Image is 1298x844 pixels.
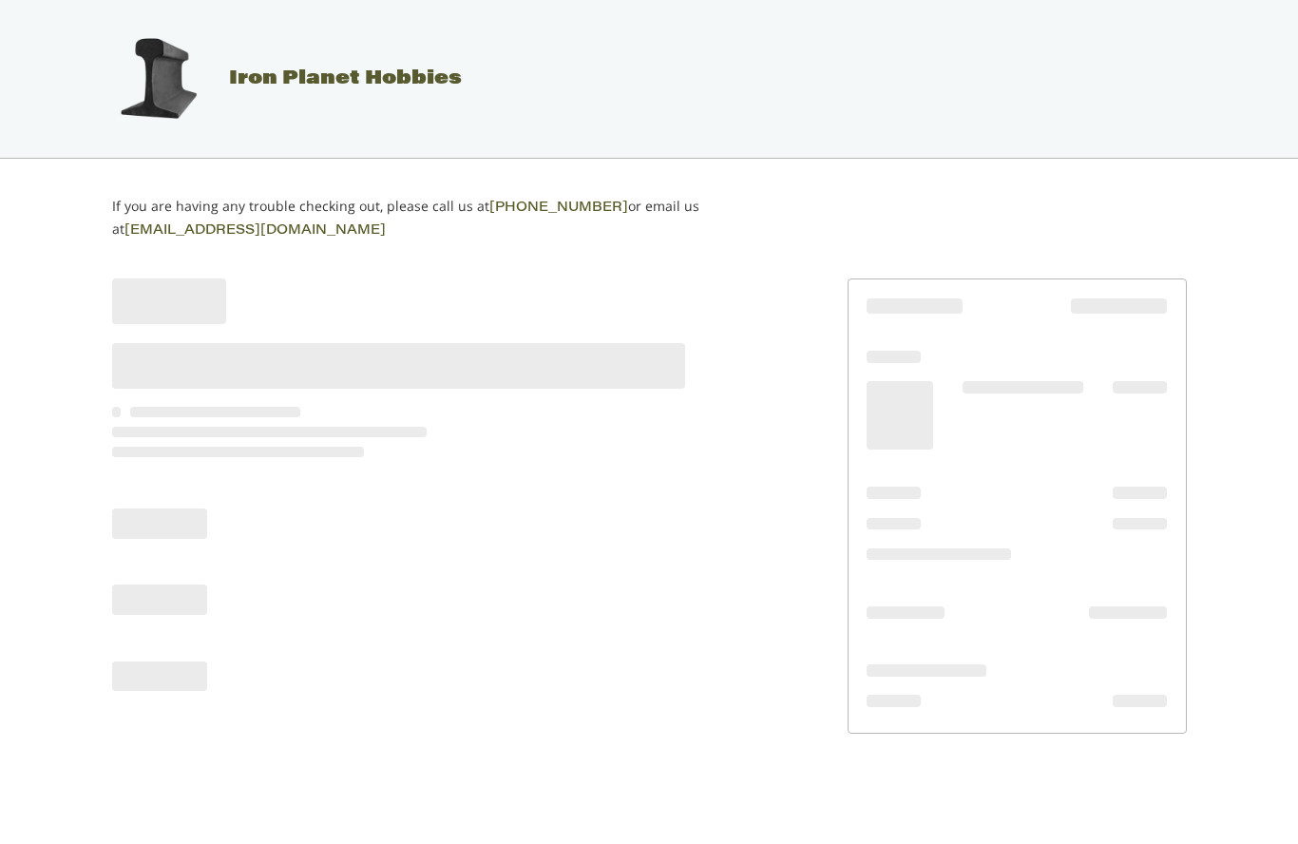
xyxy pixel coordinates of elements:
a: [EMAIL_ADDRESS][DOMAIN_NAME] [124,224,386,238]
a: Iron Planet Hobbies [91,69,462,88]
a: [PHONE_NUMBER] [489,201,628,215]
p: If you are having any trouble checking out, please call us at or email us at [112,196,759,241]
img: Iron Planet Hobbies [110,31,205,126]
span: Iron Planet Hobbies [229,69,462,88]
